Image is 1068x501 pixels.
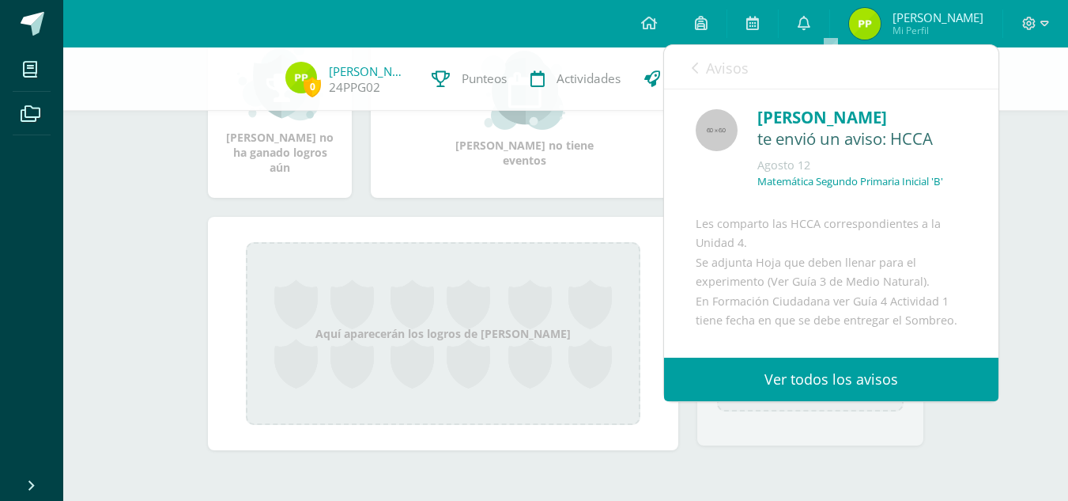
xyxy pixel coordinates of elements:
[757,105,967,130] div: [PERSON_NAME]
[462,70,507,87] span: Punteos
[557,70,621,87] span: Actividades
[329,63,408,79] a: [PERSON_NAME]
[329,79,380,96] a: 24PPG02
[285,62,317,93] img: ea77198faf6d7c745797e3b4be24ade1.png
[519,47,632,111] a: Actividades
[696,109,738,151] img: 60x60
[304,77,321,97] span: 0
[757,175,943,188] p: Matemática Segundo Primaria Inicial 'B'
[664,358,998,401] a: Ver todos los avisos
[849,8,881,40] img: ea77198faf6d7c745797e3b4be24ade1.png
[757,130,967,150] div: te envió un aviso: HCCA
[246,242,640,425] div: Aquí aparecerán los logros de [PERSON_NAME]
[757,158,967,173] div: Agosto 12
[420,47,519,111] a: Punteos
[706,59,749,78] span: Avisos
[632,47,747,111] a: Trayectoria
[893,24,983,37] span: Mi Perfil
[893,9,983,25] span: [PERSON_NAME]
